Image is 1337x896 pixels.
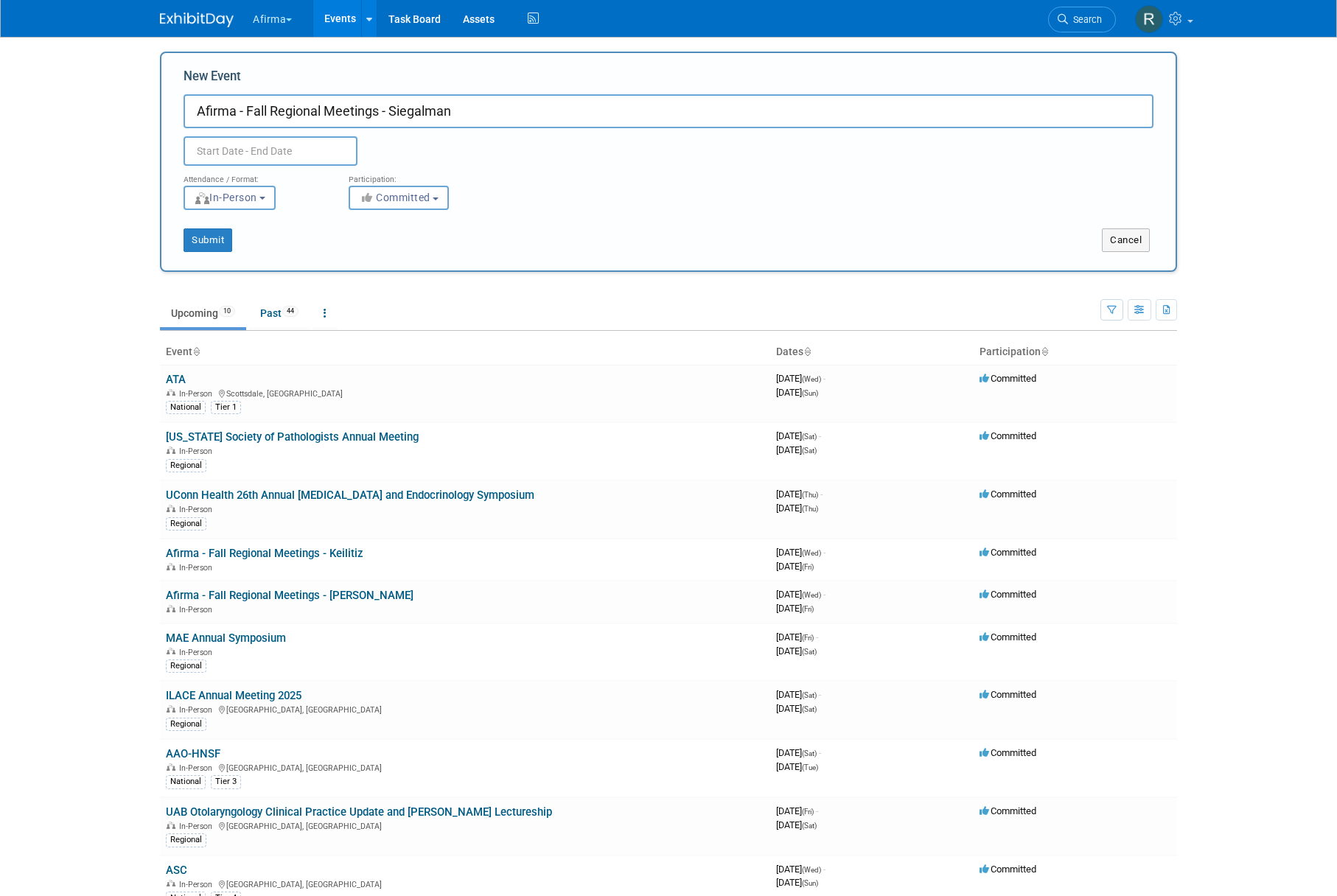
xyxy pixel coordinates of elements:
span: In-Person [179,880,217,889]
span: Committed [980,747,1036,758]
img: In-Person Event [167,505,175,512]
span: Committed [359,192,430,203]
img: In-Person Event [167,563,175,570]
img: In-Person Event [167,880,175,887]
span: [DATE] [776,877,818,888]
span: (Sun) [802,879,818,887]
span: (Fri) [802,634,814,642]
th: Event [160,340,770,365]
span: - [823,589,825,600]
img: ExhibitDay [160,13,234,27]
span: (Sun) [802,389,818,397]
span: In-Person [179,705,217,715]
span: [DATE] [776,805,818,816]
span: [DATE] [776,503,818,514]
span: In-Person [179,605,217,615]
span: [DATE] [776,819,817,830]
span: In-Person [194,192,257,203]
div: Participation: [349,166,492,185]
img: In-Person Event [167,605,175,612]
div: [GEOGRAPHIC_DATA], [GEOGRAPHIC_DATA] [166,819,764,831]
span: (Thu) [802,491,818,499]
span: [DATE] [776,561,814,572]
div: [GEOGRAPHIC_DATA], [GEOGRAPHIC_DATA] [166,878,764,889]
img: In-Person Event [167,389,175,396]
span: (Sat) [802,447,817,455]
span: [DATE] [776,547,825,558]
div: Regional [166,718,206,731]
span: Committed [980,373,1036,384]
button: Committed [349,186,449,210]
a: Sort by Event Name [192,346,200,357]
span: [DATE] [776,603,814,614]
span: (Fri) [802,808,814,816]
span: Search [1068,14,1102,25]
a: Afirma - Fall Regional Meetings - [PERSON_NAME] [166,589,413,602]
span: In-Person [179,763,217,773]
a: ATA [166,373,186,386]
span: [DATE] [776,489,823,500]
div: Regional [166,659,206,673]
span: [DATE] [776,689,821,700]
a: AAO-HNSF [166,747,220,760]
a: Afirma - Fall Regional Meetings - Keilitiz [166,547,363,560]
div: Regional [166,833,206,847]
span: In-Person [179,563,217,573]
div: Tier 1 [211,401,241,414]
span: Committed [980,430,1036,441]
span: [DATE] [776,589,825,600]
img: In-Person Event [167,648,175,655]
span: [DATE] [776,864,825,875]
th: Dates [770,340,974,365]
span: (Thu) [802,505,818,513]
label: New Event [184,68,241,91]
span: - [819,747,821,758]
span: (Sat) [802,433,817,441]
span: Committed [980,864,1036,875]
img: In-Person Event [167,705,175,713]
img: Randi LeBoyer [1135,5,1163,33]
th: Participation [974,340,1177,365]
span: (Sat) [802,705,817,713]
span: Committed [980,589,1036,600]
span: - [823,547,825,558]
button: Cancel [1102,228,1150,252]
input: Start Date - End Date [184,136,357,166]
button: In-Person [184,186,276,210]
span: (Wed) [802,866,821,874]
a: UAB Otolaryngology Clinical Practice Update and [PERSON_NAME] Lectureship [166,805,552,819]
a: MAE Annual Symposium [166,631,286,645]
span: - [816,631,818,643]
span: (Sat) [802,648,817,656]
span: 10 [219,306,235,317]
span: Committed [980,489,1036,500]
span: 44 [282,306,299,317]
span: (Wed) [802,591,821,599]
div: Regional [166,517,206,531]
span: In-Person [179,389,217,399]
span: Committed [980,547,1036,558]
span: In-Person [179,648,217,657]
a: Upcoming10 [160,299,246,327]
a: ASC [166,864,187,877]
span: (Sat) [802,691,817,699]
img: In-Person Event [167,822,175,829]
a: Past44 [249,299,310,327]
div: National [166,401,206,414]
span: [DATE] [776,373,825,384]
span: [DATE] [776,631,818,643]
span: Committed [980,689,1036,700]
span: (Wed) [802,549,821,557]
span: (Tue) [802,763,818,771]
div: [GEOGRAPHIC_DATA], [GEOGRAPHIC_DATA] [166,761,764,773]
span: [DATE] [776,747,821,758]
span: - [823,373,825,384]
div: [GEOGRAPHIC_DATA], [GEOGRAPHIC_DATA] [166,703,764,715]
div: Regional [166,459,206,472]
div: Attendance / Format: [184,166,327,185]
input: Name of Trade Show / Conference [184,94,1153,128]
span: - [819,689,821,700]
span: (Wed) [802,375,821,383]
span: - [819,430,821,441]
span: Committed [980,631,1036,643]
